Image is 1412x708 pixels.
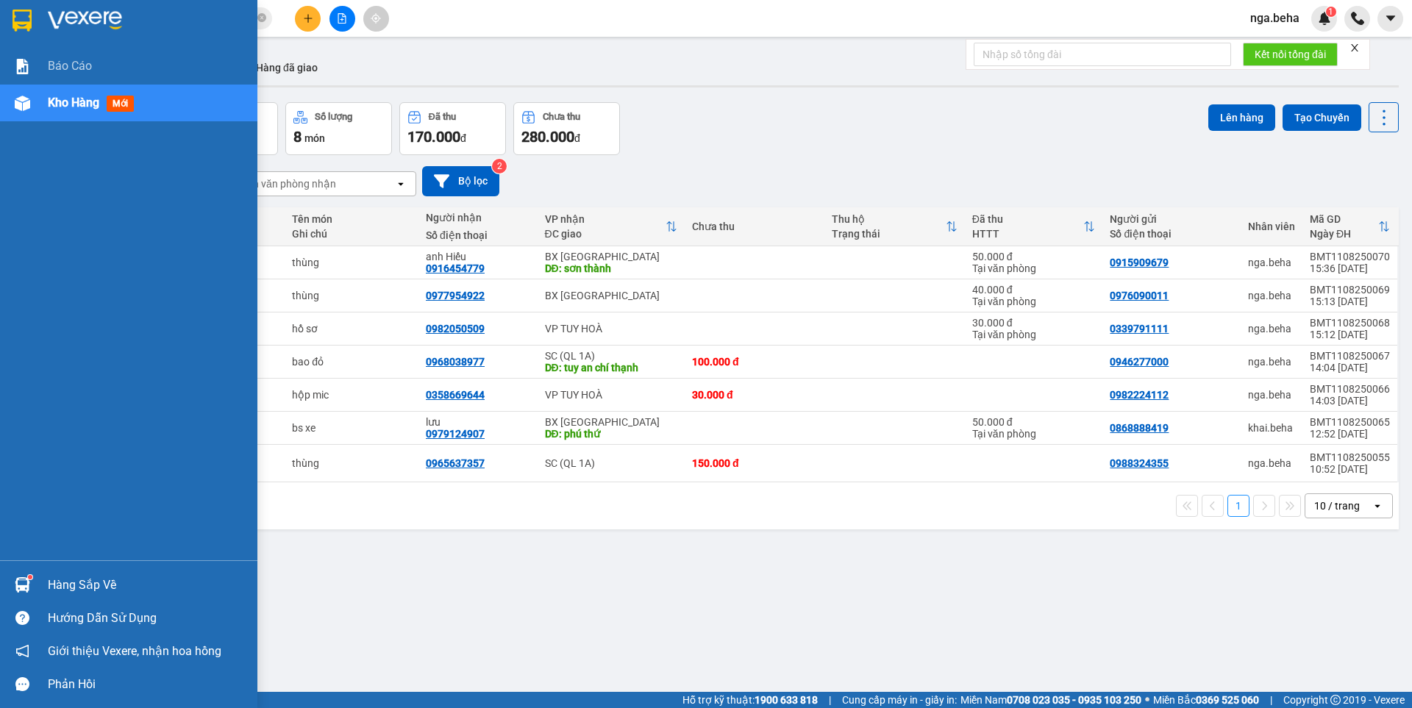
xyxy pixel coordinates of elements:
[1310,451,1390,463] div: BMT1108250055
[972,296,1096,307] div: Tại văn phòng
[543,112,580,122] div: Chưa thu
[492,159,507,174] sup: 2
[426,416,530,428] div: lưu
[407,128,460,146] span: 170.000
[1248,422,1295,434] div: khai.beha
[304,132,325,144] span: món
[545,416,677,428] div: BX [GEOGRAPHIC_DATA]
[28,575,32,579] sup: 1
[545,389,677,401] div: VP TUY HOÀ
[1314,498,1360,513] div: 10 / trang
[292,213,411,225] div: Tên món
[1283,104,1361,131] button: Tạo Chuyến
[513,102,620,155] button: Chưa thu280.000đ
[1110,389,1169,401] div: 0982224112
[545,428,677,440] div: DĐ: phú thứ
[1310,317,1390,329] div: BMT1108250068
[48,96,99,110] span: Kho hàng
[315,112,352,122] div: Số lượng
[399,102,506,155] button: Đã thu170.000đ
[692,356,817,368] div: 100.000 đ
[832,228,945,240] div: Trạng thái
[1248,221,1295,232] div: Nhân viên
[1110,213,1233,225] div: Người gửi
[1270,692,1272,708] span: |
[244,50,329,85] button: Hàng đã giao
[1310,251,1390,262] div: BMT1108250070
[1248,323,1295,335] div: nga.beha
[1110,257,1169,268] div: 0915909679
[48,574,246,596] div: Hàng sắp về
[574,132,580,144] span: đ
[1243,43,1338,66] button: Kết nối tổng đài
[426,323,485,335] div: 0982050509
[1110,422,1169,434] div: 0868888419
[1377,6,1403,32] button: caret-down
[257,13,266,22] span: close-circle
[965,207,1103,246] th: Toggle SortBy
[1255,46,1326,62] span: Kết nối tổng đài
[426,457,485,469] div: 0965637357
[972,428,1096,440] div: Tại văn phòng
[1310,296,1390,307] div: 15:13 [DATE]
[1248,356,1295,368] div: nga.beha
[292,356,411,368] div: bao đỏ
[429,112,456,122] div: Đã thu
[1248,257,1295,268] div: nga.beha
[755,694,818,706] strong: 1900 633 818
[972,228,1084,240] div: HTTT
[1310,228,1378,240] div: Ngày ĐH
[1110,323,1169,335] div: 0339791111
[426,262,485,274] div: 0916454779
[13,10,32,32] img: logo-vxr
[337,13,347,24] span: file-add
[1310,383,1390,395] div: BMT1108250066
[426,389,485,401] div: 0358669644
[1248,457,1295,469] div: nga.beha
[15,644,29,658] span: notification
[285,102,392,155] button: Số lượng8món
[1310,262,1390,274] div: 15:36 [DATE]
[235,176,336,191] div: Chọn văn phòng nhận
[460,132,466,144] span: đ
[1384,12,1397,25] span: caret-down
[1110,228,1233,240] div: Số điện thoại
[15,577,30,593] img: warehouse-icon
[972,284,1096,296] div: 40.000 đ
[682,692,818,708] span: Hỗ trợ kỹ thuật:
[545,228,666,240] div: ĐC giao
[15,59,30,74] img: solution-icon
[972,416,1096,428] div: 50.000 đ
[15,611,29,625] span: question-circle
[1310,362,1390,373] div: 14:04 [DATE]
[363,6,389,32] button: aim
[426,356,485,368] div: 0968038977
[1145,697,1149,703] span: ⚪️
[545,213,666,225] div: VP nhận
[48,673,246,696] div: Phản hồi
[426,229,530,241] div: Số điện thoại
[692,457,817,469] div: 150.000 đ
[824,207,964,246] th: Toggle SortBy
[292,290,411,301] div: thùng
[974,43,1231,66] input: Nhập số tổng đài
[426,428,485,440] div: 0979124907
[1007,694,1141,706] strong: 0708 023 035 - 0935 103 250
[303,13,313,24] span: plus
[545,262,677,274] div: DĐ: sơn thành
[1310,213,1378,225] div: Mã GD
[395,178,407,190] svg: open
[972,213,1084,225] div: Đã thu
[1310,284,1390,296] div: BMT1108250069
[972,317,1096,329] div: 30.000 đ
[1349,43,1360,53] span: close
[521,128,574,146] span: 280.000
[1110,290,1169,301] div: 0976090011
[545,290,677,301] div: BX [GEOGRAPHIC_DATA]
[545,350,677,362] div: SC (QL 1A)
[1227,495,1249,517] button: 1
[1196,694,1259,706] strong: 0369 525 060
[292,257,411,268] div: thùng
[426,290,485,301] div: 0977954922
[1310,416,1390,428] div: BMT1108250065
